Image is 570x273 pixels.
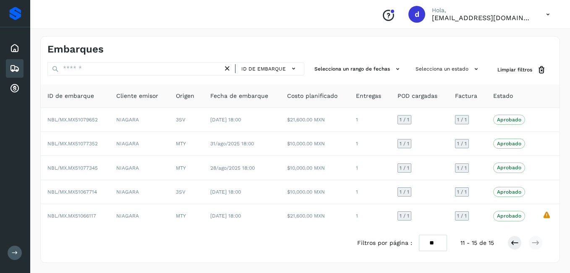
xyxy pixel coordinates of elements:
[460,239,494,247] span: 11 - 15 de 15
[311,62,405,76] button: Selecciona un rango de fechas
[116,92,158,100] span: Cliente emisor
[47,92,94,100] span: ID de embarque
[6,59,24,78] div: Embarques
[47,165,98,171] span: NBL/MX.MX51077345
[412,62,484,76] button: Selecciona un estado
[400,165,409,171] span: 1 / 1
[169,180,204,204] td: 3SV
[497,141,521,147] p: Aprobado
[349,108,391,132] td: 1
[491,62,553,78] button: Limpiar filtros
[356,92,381,100] span: Entregas
[497,117,521,123] p: Aprobado
[169,156,204,180] td: MTY
[400,189,409,194] span: 1 / 1
[497,66,532,73] span: Limpiar filtros
[210,117,241,123] span: [DATE] 18:00
[280,156,349,180] td: $10,000.00 MXN
[210,141,254,147] span: 31/ago/2025 18:00
[241,65,286,73] span: ID de embarque
[169,132,204,156] td: MTY
[280,132,349,156] td: $10,000.00 MXN
[457,165,467,171] span: 1 / 1
[280,108,349,132] td: $21,600.00 MXN
[110,156,169,180] td: NIAGARA
[455,92,477,100] span: Factura
[457,189,467,194] span: 1 / 1
[400,117,409,122] span: 1 / 1
[239,63,301,75] button: ID de embarque
[397,92,437,100] span: POD cargadas
[400,141,409,146] span: 1 / 1
[110,204,169,228] td: NIAGARA
[457,213,467,218] span: 1 / 1
[210,165,255,171] span: 28/ago/2025 18:00
[280,180,349,204] td: $10,000.00 MXN
[457,141,467,146] span: 1 / 1
[6,79,24,98] div: Cuentas por cobrar
[47,43,104,55] h4: Embarques
[497,189,521,195] p: Aprobado
[457,117,467,122] span: 1 / 1
[349,132,391,156] td: 1
[169,108,204,132] td: 3SV
[47,189,97,195] span: NBL/MX.MX51067714
[400,213,409,218] span: 1 / 1
[349,204,391,228] td: 1
[432,14,533,22] p: dcordero@grupoterramex.com
[6,39,24,58] div: Inicio
[210,213,241,219] span: [DATE] 18:00
[287,92,337,100] span: Costo planificado
[497,165,521,171] p: Aprobado
[110,108,169,132] td: NIAGARA
[110,132,169,156] td: NIAGARA
[357,239,412,247] span: Filtros por página :
[47,117,98,123] span: NBL/MX.MX51079652
[432,7,533,14] p: Hola,
[210,92,268,100] span: Fecha de embarque
[169,204,204,228] td: MTY
[210,189,241,195] span: [DATE] 18:00
[493,92,513,100] span: Estado
[176,92,194,100] span: Origen
[110,180,169,204] td: NIAGARA
[349,180,391,204] td: 1
[349,156,391,180] td: 1
[280,204,349,228] td: $21,600.00 MXN
[47,141,98,147] span: NBL/MX.MX51077352
[47,213,96,219] span: NBL/MX.MX51066117
[497,213,521,219] p: Aprobado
